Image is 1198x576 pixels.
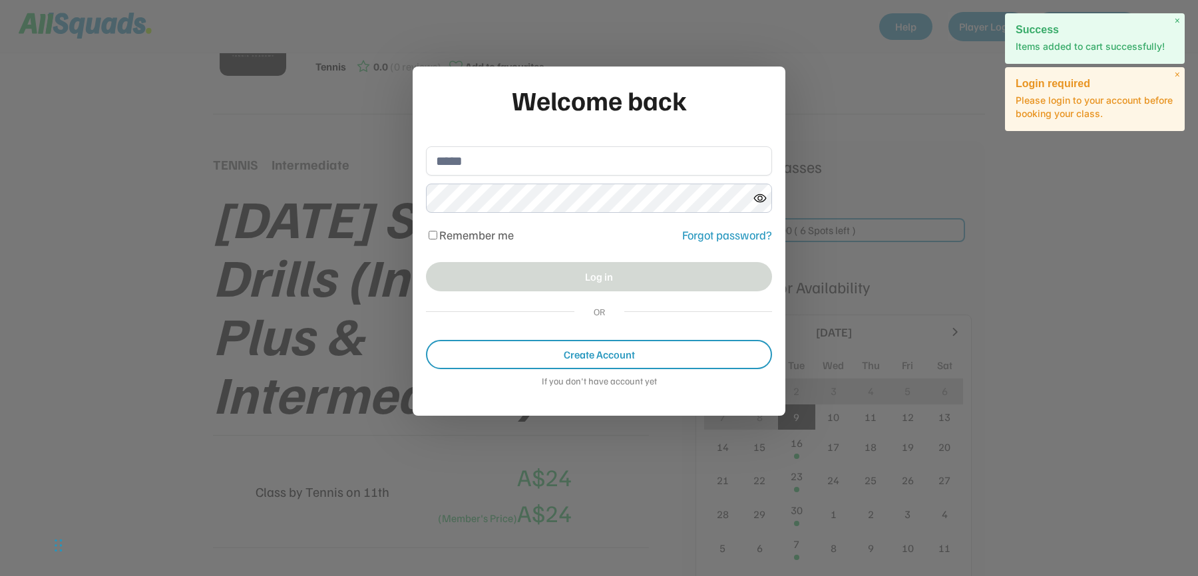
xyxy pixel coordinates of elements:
button: Log in [426,262,772,291]
h2: Success [1016,24,1174,35]
div: Welcome back [426,80,772,120]
p: Items added to cart successfully! [1016,40,1174,53]
span: × [1175,69,1180,80]
h2: Login required [1016,78,1174,89]
label: Remember me [439,227,514,242]
div: If you don't have account yet [426,376,772,389]
div: Forgot password? [682,226,772,244]
span: × [1175,15,1180,27]
p: Please login to your account before booking your class. [1016,94,1174,120]
button: Create Account [426,340,772,369]
div: OR [588,305,611,319]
